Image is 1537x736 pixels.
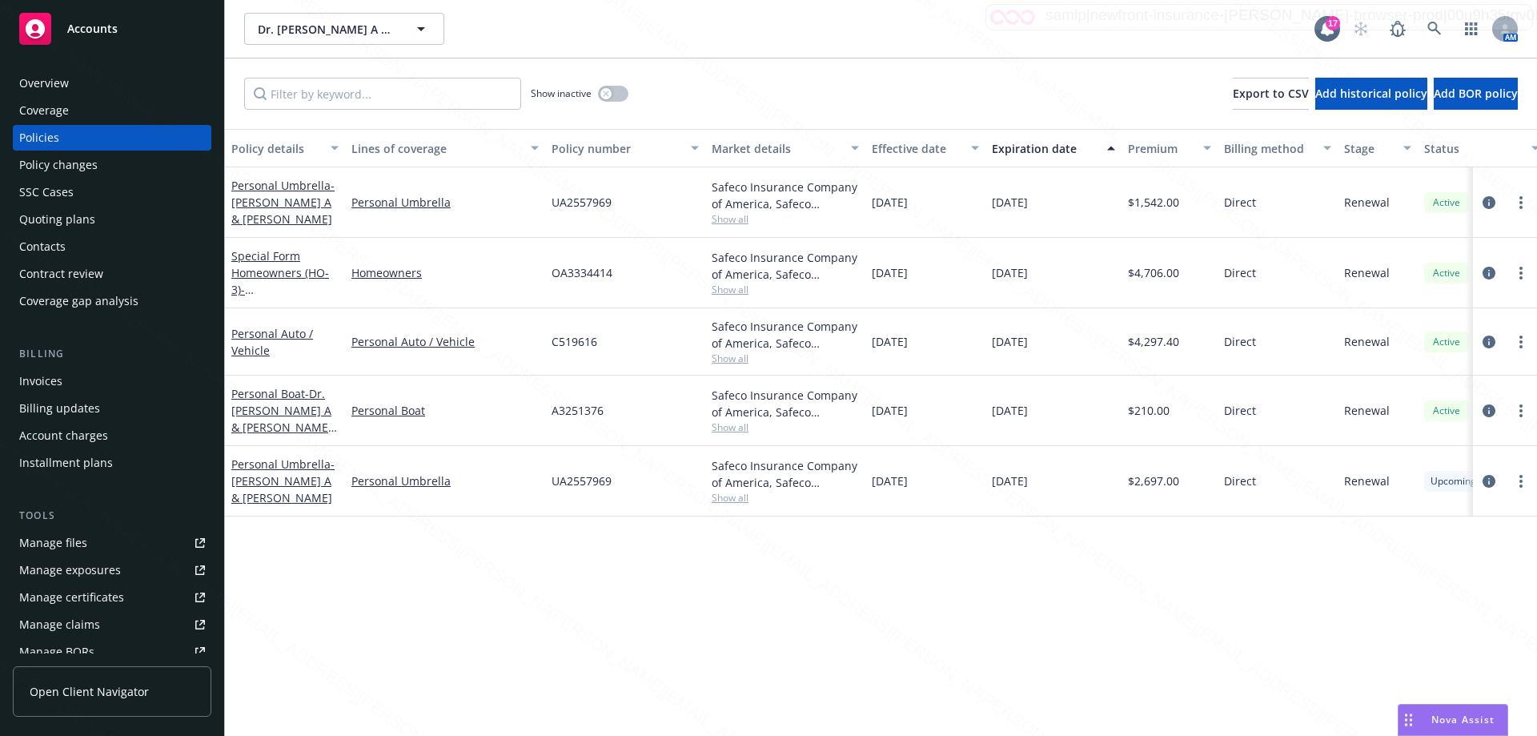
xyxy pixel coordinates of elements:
[712,283,859,296] span: Show all
[1511,332,1531,352] a: more
[19,207,95,232] div: Quoting plans
[13,179,211,205] a: SSC Cases
[19,396,100,421] div: Billing updates
[19,261,103,287] div: Contract review
[712,212,859,226] span: Show all
[351,194,539,211] a: Personal Umbrella
[19,450,113,476] div: Installment plans
[705,129,865,167] button: Market details
[531,86,592,100] span: Show inactive
[1424,140,1522,157] div: Status
[545,129,705,167] button: Policy number
[1382,13,1414,45] a: Report a Bug
[351,402,539,419] a: Personal Boat
[13,368,211,394] a: Invoices
[1326,16,1340,30] div: 17
[244,78,521,110] input: Filter by keyword...
[1344,140,1394,157] div: Stage
[1399,705,1419,735] div: Drag to move
[712,387,859,420] div: Safeco Insurance Company of America, Safeco Insurance (Liberty Mutual)
[992,333,1028,350] span: [DATE]
[19,152,98,178] div: Policy changes
[992,402,1028,419] span: [DATE]
[351,333,539,350] a: Personal Auto / Vehicle
[19,612,100,637] div: Manage claims
[552,333,597,350] span: C519616
[19,125,59,151] div: Policies
[1479,332,1499,352] a: circleInformation
[351,140,521,157] div: Lines of coverage
[1315,86,1427,101] span: Add historical policy
[552,194,612,211] span: UA2557969
[985,129,1122,167] button: Expiration date
[552,473,612,489] span: UA2557969
[1128,194,1179,211] span: $1,542.00
[1479,263,1499,283] a: circleInformation
[231,326,313,358] a: Personal Auto / Vehicle
[712,457,859,491] div: Safeco Insurance Company of America, Safeco Insurance (Liberty Mutual)
[872,140,961,157] div: Effective date
[67,22,118,35] span: Accounts
[13,207,211,232] a: Quoting plans
[1128,333,1179,350] span: $4,297.40
[1479,472,1499,491] a: circleInformation
[13,6,211,51] a: Accounts
[13,639,211,665] a: Manage BORs
[1122,129,1218,167] button: Premium
[872,333,908,350] span: [DATE]
[231,248,333,314] a: Special Form Homeowners (HO-3)
[1233,78,1309,110] button: Export to CSV
[13,152,211,178] a: Policy changes
[1511,472,1531,491] a: more
[13,396,211,421] a: Billing updates
[30,683,149,700] span: Open Client Navigator
[345,129,545,167] button: Lines of coverage
[1479,193,1499,212] a: circleInformation
[1224,264,1256,281] span: Direct
[1344,194,1390,211] span: Renewal
[1455,13,1487,45] a: Switch app
[552,402,604,419] span: A3251376
[1233,86,1309,101] span: Export to CSV
[552,264,612,281] span: OA3334414
[225,129,345,167] button: Policy details
[1128,264,1179,281] span: $4,706.00
[1344,333,1390,350] span: Renewal
[19,234,66,259] div: Contacts
[13,450,211,476] a: Installment plans
[231,386,337,452] span: - Dr. [PERSON_NAME] A & [PERSON_NAME] - Personal Boat
[1345,13,1377,45] a: Start snowing
[992,140,1098,157] div: Expiration date
[1431,713,1495,726] span: Nova Assist
[872,473,908,489] span: [DATE]
[1128,473,1179,489] span: $2,697.00
[712,352,859,365] span: Show all
[1218,129,1338,167] button: Billing method
[712,318,859,352] div: Safeco Insurance Company of America, Safeco Insurance (Liberty Mutual)
[712,420,859,434] span: Show all
[712,179,859,212] div: Safeco Insurance Company of America, Safeco Insurance (Liberty Mutual)
[1511,193,1531,212] a: more
[231,178,335,227] a: Personal Umbrella
[19,98,69,123] div: Coverage
[1398,704,1508,736] button: Nova Assist
[19,368,62,394] div: Invoices
[13,261,211,287] a: Contract review
[1511,263,1531,283] a: more
[1431,266,1463,280] span: Active
[1431,335,1463,349] span: Active
[351,264,539,281] a: Homeowners
[1128,140,1194,157] div: Premium
[231,178,335,227] span: - [PERSON_NAME] A & [PERSON_NAME]
[13,70,211,96] a: Overview
[1431,195,1463,210] span: Active
[1419,13,1451,45] a: Search
[992,194,1028,211] span: [DATE]
[13,557,211,583] a: Manage exposures
[258,21,396,38] span: Dr. [PERSON_NAME] A & [PERSON_NAME]
[13,346,211,362] div: Billing
[13,423,211,448] a: Account charges
[1224,333,1256,350] span: Direct
[19,70,69,96] div: Overview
